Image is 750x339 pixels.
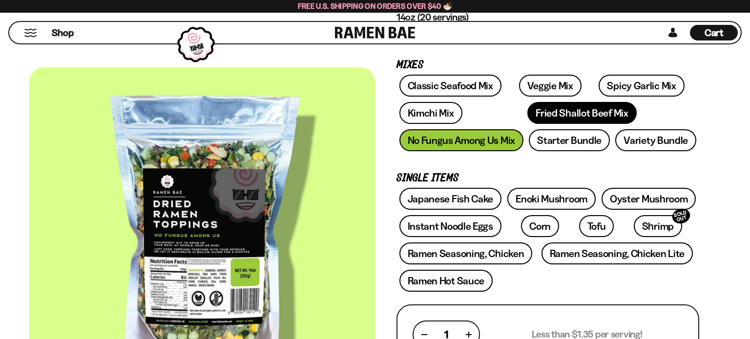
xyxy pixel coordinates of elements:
a: Kimchi Mix [399,102,462,124]
a: Corn [521,215,559,237]
a: Cart [690,22,738,43]
a: Variety Bundle [615,129,696,151]
span: Free U.S. Shipping on Orders over $40 🍜 [298,1,453,11]
a: Starter Bundle [529,129,610,151]
a: Oyster Mushroom [602,188,696,210]
span: Shop [52,26,74,40]
span: Cart [705,27,724,39]
p: Mixes [396,60,699,70]
a: Instant Noodle Eggs [399,215,501,237]
p: Single Items [396,174,699,183]
a: Veggie Mix [519,75,582,97]
a: Classic Seafood Mix [399,75,501,97]
button: Mobile Menu Trigger [24,29,37,37]
a: Shop [52,25,74,40]
a: Japanese Fish Cake [399,188,502,210]
a: Ramen Seasoning, Chicken Lite [542,242,693,264]
a: Tofu [579,215,614,237]
a: Spicy Garlic Mix [599,75,684,97]
a: ShrimpSOLD OUT [634,215,682,237]
div: SOLD OUT [670,207,692,226]
a: Enoki Mushroom [507,188,596,210]
a: Ramen Hot Sauce [399,270,493,292]
a: Ramen Seasoning, Chicken [399,242,533,264]
a: Fried Shallot Beef Mix [527,102,636,124]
